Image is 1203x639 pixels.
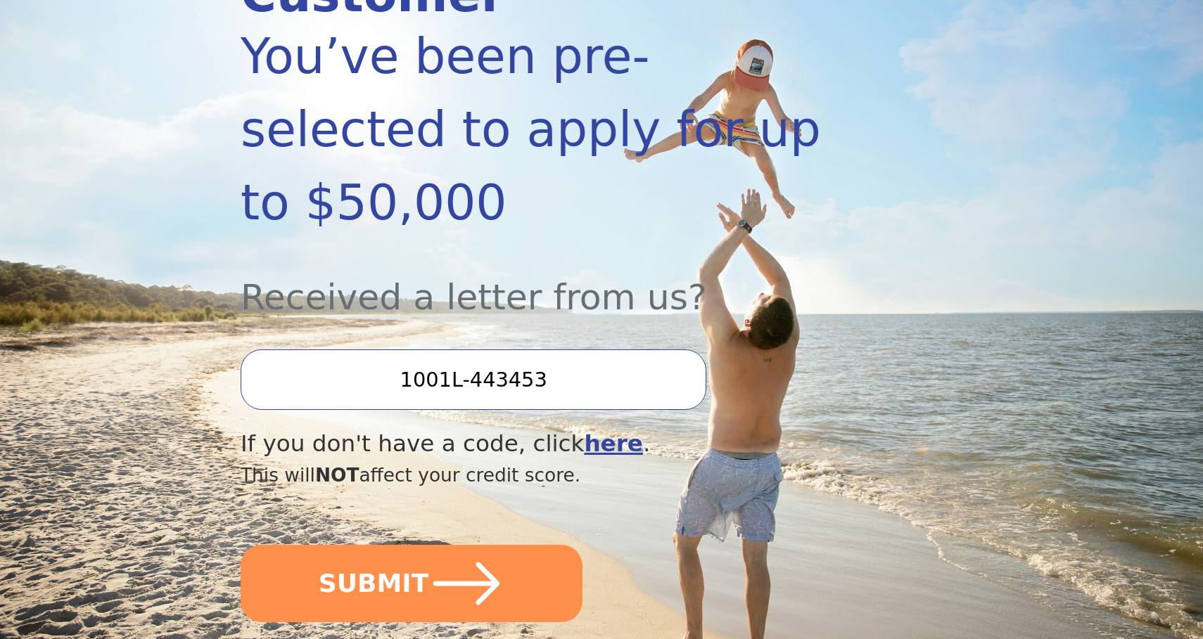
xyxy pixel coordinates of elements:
button: SUBMIT [241,545,583,622]
div: Received a letter from us? [241,239,854,324]
div: This will affect your credit score. [241,461,854,489]
div: You’ve been pre-selected to apply for up to $50,000 [241,20,854,239]
a: here [584,430,643,457]
span: NOT [315,464,359,486]
input: Enter your Offer Code: [241,349,706,410]
div: If you don't have a code, click . [241,427,854,461]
